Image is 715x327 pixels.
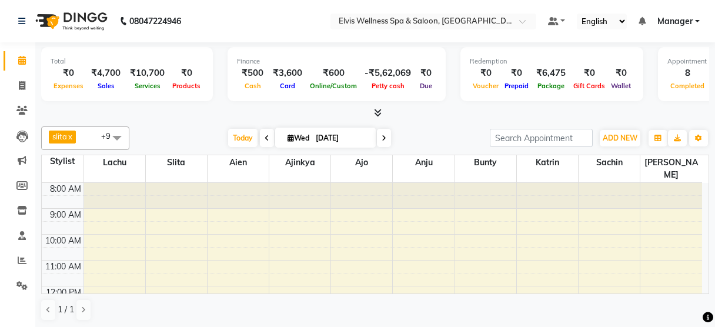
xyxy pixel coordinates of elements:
[579,155,640,170] span: Sachin
[52,132,67,141] span: slita
[169,66,203,80] div: ₹0
[667,66,707,80] div: 8
[470,56,634,66] div: Redemption
[43,261,83,273] div: 11:00 AM
[393,155,454,170] span: Anju
[502,66,532,80] div: ₹0
[455,155,516,170] span: Bunty
[490,129,593,147] input: Search Appointment
[67,132,72,141] a: x
[600,130,640,146] button: ADD NEW
[502,82,532,90] span: Prepaid
[667,82,707,90] span: Completed
[369,82,407,90] span: Petty cash
[470,66,502,80] div: ₹0
[657,15,693,28] span: Manager
[228,129,258,147] span: Today
[129,5,181,38] b: 08047224946
[603,134,637,142] span: ADD NEW
[58,303,74,316] span: 1 / 1
[268,66,307,80] div: ₹3,600
[417,82,435,90] span: Due
[101,131,119,141] span: +9
[86,66,125,80] div: ₹4,700
[95,82,118,90] span: Sales
[125,66,169,80] div: ₹10,700
[277,82,298,90] span: Card
[51,56,203,66] div: Total
[208,155,269,170] span: Aien
[237,56,436,66] div: Finance
[42,155,83,168] div: Stylist
[285,134,312,142] span: Wed
[132,82,163,90] span: Services
[146,155,207,170] span: slita
[470,82,502,90] span: Voucher
[517,155,578,170] span: Katrin
[44,286,83,299] div: 12:00 PM
[30,5,111,38] img: logo
[534,82,567,90] span: Package
[307,82,360,90] span: Online/Custom
[312,129,371,147] input: 2025-09-03
[51,66,86,80] div: ₹0
[269,155,330,170] span: Ajinkya
[532,66,570,80] div: ₹6,475
[360,66,416,80] div: -₹5,62,069
[331,155,392,170] span: Ajo
[608,66,634,80] div: ₹0
[307,66,360,80] div: ₹600
[48,183,83,195] div: 8:00 AM
[640,155,702,182] span: [PERSON_NAME]
[416,66,436,80] div: ₹0
[570,66,608,80] div: ₹0
[43,235,83,247] div: 10:00 AM
[51,82,86,90] span: Expenses
[237,66,268,80] div: ₹500
[608,82,634,90] span: Wallet
[169,82,203,90] span: Products
[48,209,83,221] div: 9:00 AM
[84,155,145,170] span: lachu
[570,82,608,90] span: Gift Cards
[242,82,264,90] span: Cash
